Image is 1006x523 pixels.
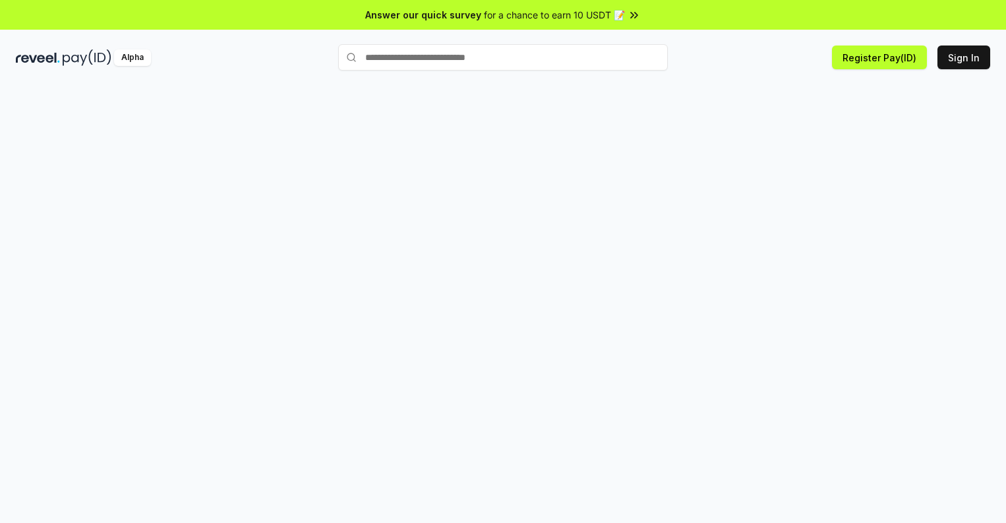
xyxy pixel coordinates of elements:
[832,46,927,69] button: Register Pay(ID)
[484,8,625,22] span: for a chance to earn 10 USDT 📝
[16,49,60,66] img: reveel_dark
[63,49,111,66] img: pay_id
[114,49,151,66] div: Alpha
[365,8,481,22] span: Answer our quick survey
[937,46,990,69] button: Sign In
